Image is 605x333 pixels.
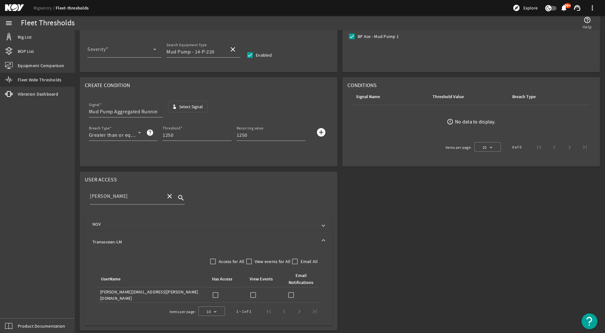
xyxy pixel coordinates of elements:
span: Vibration Dashboard [18,91,58,97]
mat-panel-title: NOV [92,221,317,227]
span: Rig List [18,34,32,40]
mat-icon: notifications [560,4,568,12]
mat-icon: vibration [5,90,13,98]
span: Greater than or equal to, Recurring auto-incrementing threshold [89,132,236,138]
mat-label: Breach Type [89,126,110,131]
div: Transocean-LM [85,252,332,325]
mat-label: Search Equipment Type [166,43,207,47]
div: Email Notifications [288,272,315,286]
mat-icon: close [166,192,173,200]
mat-icon: explore [513,4,520,12]
button: 99+ [560,5,567,11]
div: Breach Type [512,93,536,100]
mat-label: Threshold [163,126,180,131]
div: Fleet Thresholds [21,20,75,26]
mat-label: Signal [89,103,100,107]
span: Equipment Comparison [18,62,64,69]
div: Items per page: [446,144,472,151]
span: Create Condition [85,82,130,89]
label: View events for All [253,258,291,265]
span: Explore [523,5,538,11]
button: Select Signal [168,101,208,112]
span: Help [583,24,592,30]
mat-icon: help [146,129,154,136]
input: Search Groups or Users [90,192,161,200]
mat-expansion-panel-header: NOV [85,217,332,232]
mat-expansion-panel-header: Transocean-LM [85,232,332,252]
label: BP Ace - Mud Pump 1 [356,33,399,40]
div: 1 – 1 of 1 [236,308,251,315]
button: Explore [510,3,540,13]
mat-label: Severity [87,46,106,53]
i: search [177,194,185,202]
span: Fleet Wide Thresholds [18,77,61,83]
span: User Access [85,176,117,183]
span: Product Documentation [18,323,65,329]
div: Has Access [212,276,232,283]
div: Threshold Value [433,93,464,100]
mat-panel-title: Transocean-LM [92,239,317,245]
button: Open Resource Center [582,313,597,329]
div: 0 of 0 [512,144,521,150]
input: Search [166,48,224,56]
a: Fleet-thresholds [56,5,89,11]
div: [PERSON_NAME][EMAIL_ADDRESS][PERSON_NAME][DOMAIN_NAME] [100,289,206,301]
mat-label: Recurring value [237,126,263,131]
mat-icon: close [229,46,237,53]
div: Items per page: [170,309,196,315]
mat-icon: support_agent [573,4,581,12]
button: more_vert [585,0,600,16]
label: Email All [299,258,318,265]
mat-icon: add_circle [316,127,326,137]
div: Signal Name [355,93,424,100]
div: No data to display. [455,119,496,125]
label: Access for All [217,258,245,265]
span: Select Signal [179,104,203,110]
span: Conditions [347,82,377,89]
div: Signal Name [356,93,380,100]
a: Rigsentry [34,5,56,11]
div: UserName [101,276,121,283]
mat-icon: touch_app [172,104,177,109]
mat-icon: menu [5,19,13,27]
mat-icon: error_outline [447,118,453,125]
div: View Events [250,276,273,283]
mat-icon: help_outline [583,16,591,24]
label: Enabled [254,52,272,58]
span: BOP List [18,48,34,54]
